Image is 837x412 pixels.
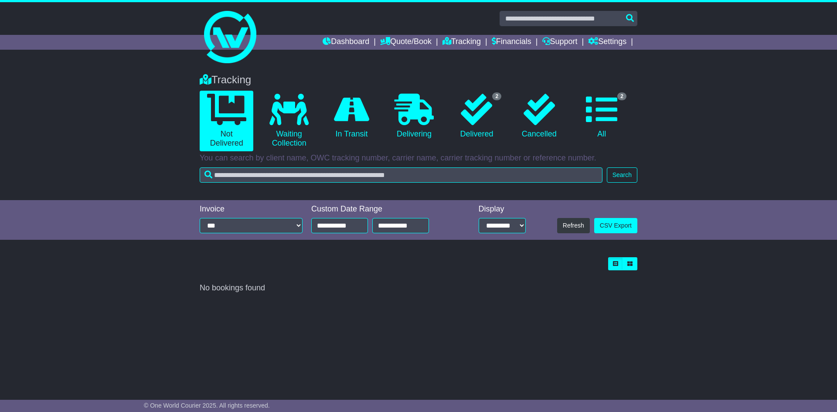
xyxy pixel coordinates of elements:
div: Display [479,204,526,214]
a: Settings [588,35,626,50]
a: In Transit [325,91,378,142]
button: Refresh [557,218,590,233]
a: Not Delivered [200,91,253,151]
a: Quote/Book [380,35,432,50]
a: 2 All [575,91,629,142]
div: Invoice [200,204,303,214]
span: 2 [492,92,501,100]
button: Search [607,167,637,183]
span: 2 [617,92,626,100]
a: 2 Delivered [450,91,504,142]
a: Dashboard [323,35,369,50]
a: CSV Export [594,218,637,233]
a: Waiting Collection [262,91,316,151]
a: Tracking [442,35,481,50]
p: You can search by client name, OWC tracking number, carrier name, carrier tracking number or refe... [200,153,637,163]
a: Cancelled [512,91,566,142]
div: Custom Date Range [311,204,451,214]
a: Financials [492,35,531,50]
div: No bookings found [200,283,637,293]
a: Support [542,35,578,50]
div: Tracking [195,74,642,86]
span: © One World Courier 2025. All rights reserved. [144,402,270,409]
a: Delivering [387,91,441,142]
